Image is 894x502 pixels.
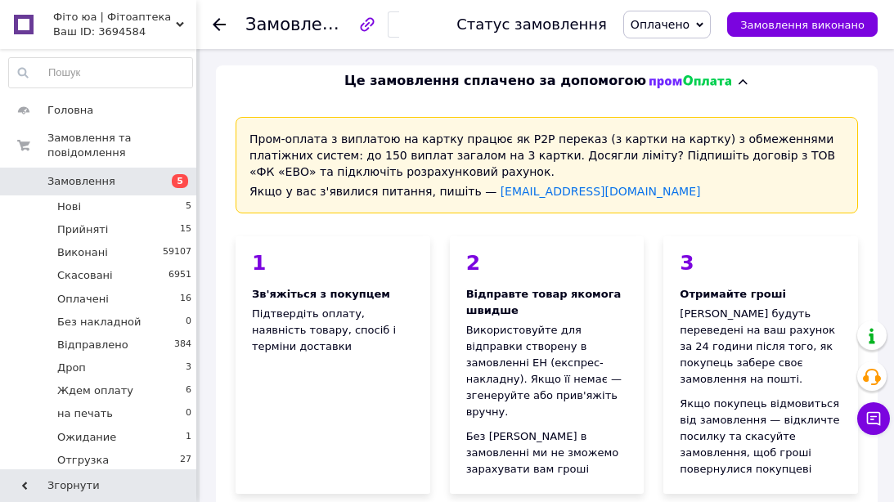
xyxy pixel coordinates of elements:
[680,253,842,273] div: 3
[466,253,628,273] div: 2
[249,183,844,199] div: Якщо у вас з'явилися питання, пишіть —
[186,361,191,375] span: 3
[172,174,188,188] span: 5
[47,103,93,118] span: Головна
[180,292,191,307] span: 16
[57,383,133,398] span: Ждем оплату
[57,222,108,237] span: Прийняті
[501,185,701,198] a: [EMAIL_ADDRESS][DOMAIN_NAME]
[163,245,191,260] span: 59107
[57,406,113,421] span: на печать
[186,315,191,329] span: 0
[57,361,86,375] span: Дроп
[466,322,628,420] div: Використовуйте для відправки створену в замовленні ЕН (експрес-накладну). Якщо її немає — згенеру...
[186,406,191,421] span: 0
[186,199,191,214] span: 5
[47,131,196,160] span: Замовлення та повідомлення
[57,292,109,307] span: Оплачені
[245,15,355,34] span: Замовлення
[57,268,113,283] span: Скасовані
[213,16,226,33] div: Повернутися назад
[57,338,128,352] span: Відправлено
[180,222,191,237] span: 15
[57,430,116,445] span: Ожидание
[456,16,607,33] div: Статус замовлення
[57,245,108,260] span: Виконані
[680,396,842,477] div: Якщо покупець відмовиться від замовлення — відкличте посилку та скасуйте замовлення, щоб гроші по...
[53,10,176,25] span: Фіто юа | Фітоаптека
[180,453,191,468] span: 27
[186,383,191,398] span: 6
[857,402,890,435] button: Чат з покупцем
[344,72,646,91] span: Це замовлення сплачено за допомогою
[466,288,622,316] span: Відправте товар якомога швидше
[168,268,191,283] span: 6951
[47,174,115,189] span: Замовлення
[236,236,430,494] div: Підтвердіть оплату, наявність товару, спосіб і терміни доставки
[53,25,196,39] div: Ваш ID: 3694584
[57,315,141,329] span: Без накладной
[57,453,109,468] span: Отгрузка
[680,306,842,388] div: [PERSON_NAME] будуть переведені на ваш рахунок за 24 години після того, як покупець забере своє з...
[727,12,878,37] button: Замовлення виконано
[740,19,865,31] span: Замовлення виконано
[174,338,191,352] span: 384
[680,288,786,300] span: Отримайте гроші
[631,18,690,31] span: Оплачено
[466,428,628,477] div: Без [PERSON_NAME] в замовленні ми не зможемо зарахувати вам гроші
[236,117,858,213] div: Пром-оплата з виплатою на картку працює як P2P переказ (з картки на картку) з обмеженнями платіжн...
[9,58,192,87] input: Пошук
[252,253,414,273] div: 1
[186,430,191,445] span: 1
[252,288,390,300] span: Зв'яжіться з покупцем
[57,199,81,214] span: Нові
